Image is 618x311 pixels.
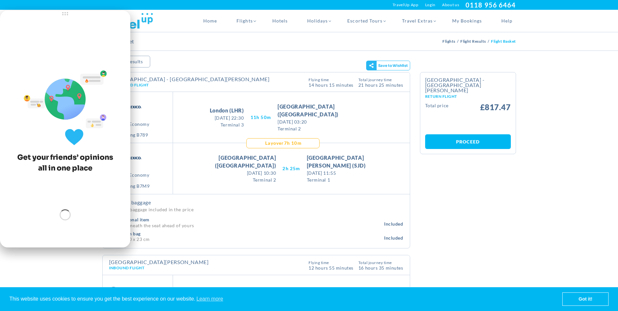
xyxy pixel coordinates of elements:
[384,235,403,241] span: Included
[492,10,516,32] a: Help
[307,176,402,183] span: Terminal 1
[109,172,168,184] div: AM0382 Economy (BASICA)
[425,116,511,128] iframe: PayPal Message 1
[263,10,297,32] a: Hotels
[210,107,244,114] span: London (LHR)
[109,199,403,206] h4: Included baggage
[307,170,402,176] span: [DATE] 11:55
[442,10,492,32] a: My Bookings
[116,231,384,237] h4: 1 cabin bag
[297,10,338,32] a: Holidays
[278,118,373,125] span: [DATE] 03:20
[425,77,511,98] h2: [GEOGRAPHIC_DATA] - [GEOGRAPHIC_DATA][PERSON_NAME]
[9,294,562,304] span: This website uses cookies to ensure you get the best experience on our website.
[210,114,244,121] span: [DATE] 22:30
[309,265,353,270] span: 12 Hours 55 Minutes
[109,184,168,189] div: Type Boeing B7M9
[563,293,608,306] a: dismiss cookie message
[116,236,384,241] p: 55 x 40 x 23 cm
[307,154,402,170] span: [GEOGRAPHIC_DATA][PERSON_NAME] (SJD)
[194,10,227,32] a: Home
[210,121,244,128] span: Terminal 3
[309,78,353,82] span: Flying Time
[425,103,449,111] small: Total Price
[278,103,373,118] span: [GEOGRAPHIC_DATA] ([GEOGRAPHIC_DATA])
[180,170,276,176] span: [DATE] 10:30
[264,140,302,146] div: 7H 10M
[265,140,284,146] span: Layover
[442,39,457,44] a: Flights
[309,82,353,87] span: 14 Hours 15 Minutes
[358,265,403,270] span: 16 hours 35 Minutes
[278,125,373,132] span: Terminal 2
[392,10,442,32] a: Travel Extras
[180,286,276,301] span: [GEOGRAPHIC_DATA][PERSON_NAME] (SJD)
[116,217,384,223] h4: 1 personal item
[425,134,511,149] a: Proceed
[384,221,403,227] span: Included
[307,286,402,301] span: [GEOGRAPHIC_DATA] ([GEOGRAPHIC_DATA])
[227,10,262,32] a: Flights
[109,132,168,138] div: Type Boeing B789
[358,82,403,87] span: 21 hours 25 Minutes
[109,206,403,213] p: The total baggage included in the price
[109,259,209,265] h4: [GEOGRAPHIC_DATA][PERSON_NAME]
[180,154,276,170] span: [GEOGRAPHIC_DATA] ([GEOGRAPHIC_DATA])
[109,280,142,299] img: AM.png
[282,165,300,172] span: 2H 25M
[109,265,145,270] span: Inbound Flight
[358,78,403,82] span: Total Journey Time
[251,114,271,121] span: 11H 50M
[180,176,276,183] span: Terminal 2
[338,10,392,32] a: Escorted Tours
[425,95,511,98] small: Return Flight
[109,122,168,133] div: AM0008 Economy (BASICA)
[195,294,224,304] a: learn more about cookies
[460,39,488,44] a: Flight Results
[358,261,403,265] span: Total Journey Time
[109,77,270,82] h4: [GEOGRAPHIC_DATA] - [GEOGRAPHIC_DATA][PERSON_NAME]
[480,103,511,111] span: £817.47
[366,61,410,70] gamitee-button: Get your friends' opinions
[309,261,353,265] span: Flying Time
[466,1,516,9] a: 0118 956 6464
[116,223,384,228] p: Fits beneath the seat ahead of yours
[491,32,516,51] li: Flight Basket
